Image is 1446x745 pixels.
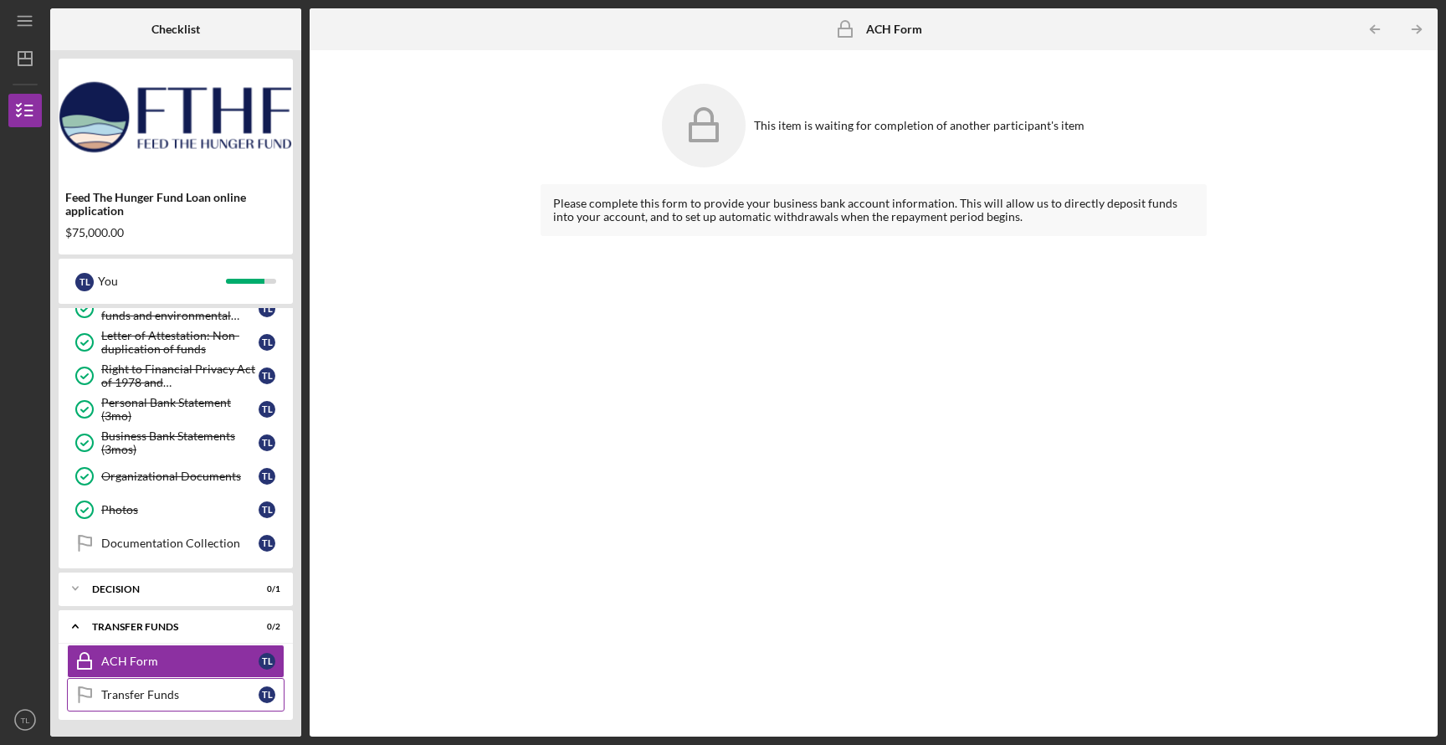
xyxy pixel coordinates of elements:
[67,393,285,426] a: Personal Bank Statement (3mo)TL
[101,362,259,389] div: Right to Financial Privacy Act of 1978 and Acknowledgement
[65,226,286,239] div: $75,000.00
[259,301,275,317] div: T L
[20,716,30,725] text: TL
[67,292,285,326] a: Letter of Attestation: Use of funds and environmental complianceTL
[101,655,259,668] div: ACH Form
[67,460,285,493] a: Organizational DocumentsTL
[259,367,275,384] div: T L
[259,501,275,518] div: T L
[259,334,275,351] div: T L
[259,653,275,670] div: T L
[250,622,280,632] div: 0 / 2
[67,493,285,527] a: PhotosTL
[59,67,293,167] img: Product logo
[101,329,259,356] div: Letter of Attestation: Non-duplication of funds
[151,23,200,36] b: Checklist
[101,429,259,456] div: Business Bank Statements (3mos)
[101,470,259,483] div: Organizational Documents
[259,401,275,418] div: T L
[65,191,286,218] div: Feed The Hunger Fund Loan online application
[259,686,275,703] div: T L
[67,426,285,460] a: Business Bank Statements (3mos)TL
[259,434,275,451] div: T L
[92,584,238,594] div: Decision
[101,688,259,701] div: Transfer Funds
[754,119,1084,132] div: This item is waiting for completion of another participant's item
[67,678,285,712] a: Transfer FundsTL
[67,527,285,560] a: Documentation CollectionTL
[250,584,280,594] div: 0 / 1
[553,197,1195,223] div: Please complete this form to provide your business bank account information. This will allow us t...
[67,359,285,393] a: Right to Financial Privacy Act of 1978 and AcknowledgementTL
[101,295,259,322] div: Letter of Attestation: Use of funds and environmental compliance
[259,468,275,485] div: T L
[98,267,226,295] div: You
[866,23,922,36] b: ACH Form
[8,703,42,737] button: TL
[75,273,94,291] div: T L
[101,396,259,423] div: Personal Bank Statement (3mo)
[67,326,285,359] a: Letter of Attestation: Non-duplication of fundsTL
[67,645,285,678] a: ACH FormTL
[259,535,275,552] div: T L
[92,622,238,632] div: Transfer Funds
[101,537,259,550] div: Documentation Collection
[101,503,259,516] div: Photos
